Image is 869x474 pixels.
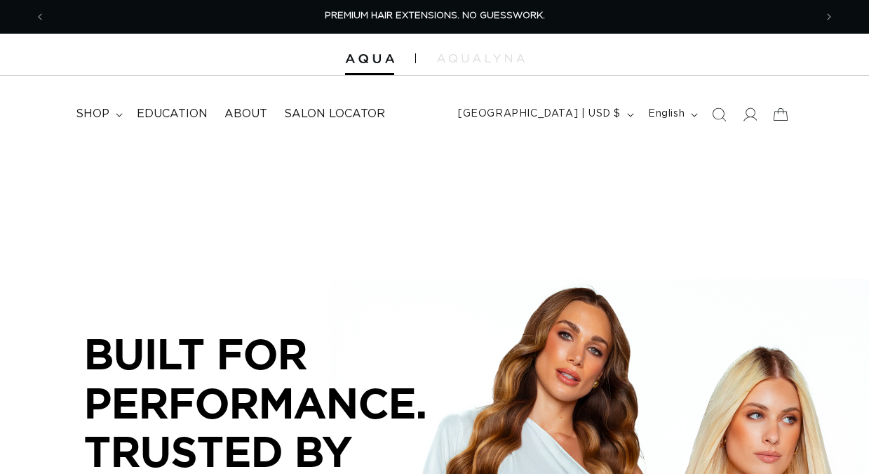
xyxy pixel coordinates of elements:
[25,4,55,30] button: Previous announcement
[216,98,276,130] a: About
[814,4,844,30] button: Next announcement
[325,11,545,20] span: PREMIUM HAIR EXTENSIONS. NO GUESSWORK.
[345,54,394,64] img: Aqua Hair Extensions
[128,98,216,130] a: Education
[276,98,393,130] a: Salon Locator
[648,107,685,121] span: English
[137,107,208,121] span: Education
[224,107,267,121] span: About
[450,101,640,128] button: [GEOGRAPHIC_DATA] | USD $
[437,54,525,62] img: aqualyna.com
[703,99,734,130] summary: Search
[458,107,621,121] span: [GEOGRAPHIC_DATA] | USD $
[67,98,128,130] summary: shop
[76,107,109,121] span: shop
[284,107,385,121] span: Salon Locator
[640,101,703,128] button: English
